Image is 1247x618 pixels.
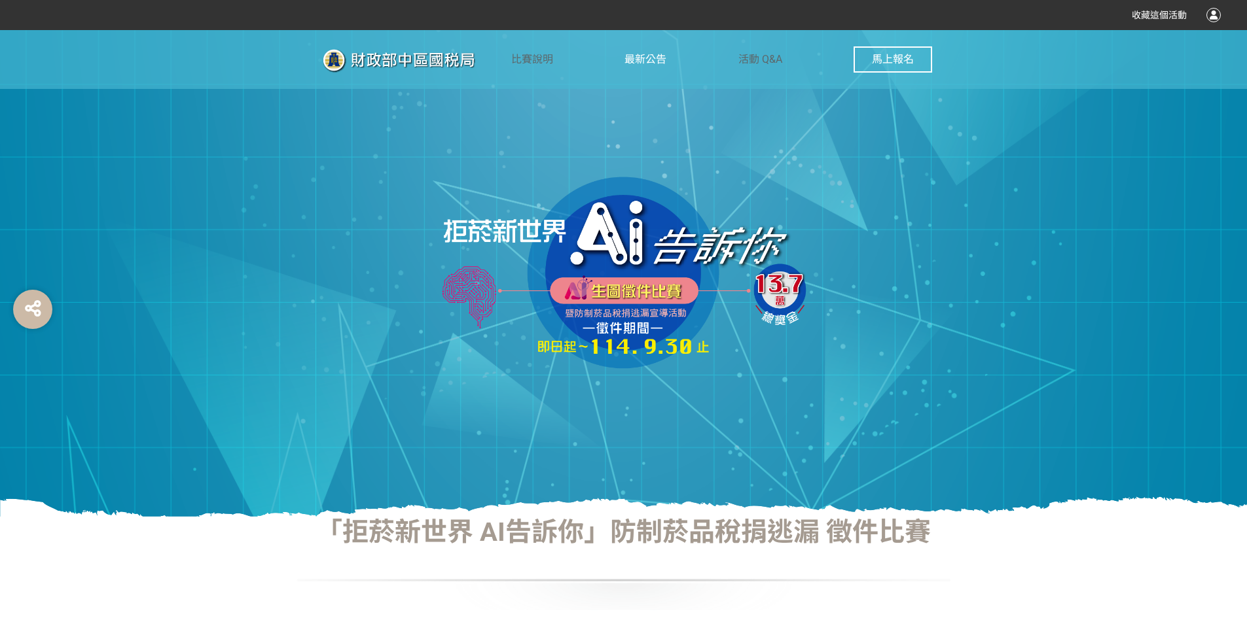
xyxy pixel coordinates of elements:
button: 馬上報名 [854,46,932,73]
img: 「拒菸新世界 AI告訴你」防制菸品稅捐逃漏 徵件比賽 [315,44,511,77]
h1: 「拒菸新世界 AI告訴你」防制菸品稅捐逃漏 徵件比賽 [297,517,951,548]
a: 最新公告 [624,30,666,89]
span: 馬上報名 [872,53,914,65]
span: 比賽說明 [511,53,553,65]
img: 「拒菸新世界 AI告訴你」防制菸品稅捐逃漏 徵件比賽 [427,175,820,371]
a: 活動 Q&A [738,30,782,89]
span: 收藏這個活動 [1132,10,1187,20]
span: 最新公告 [624,53,666,65]
span: 活動 Q&A [738,53,782,65]
a: 比賽說明 [511,30,553,89]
